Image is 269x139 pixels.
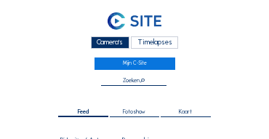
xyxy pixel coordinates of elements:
span: Feed [78,109,89,115]
div: Camera's [91,36,129,49]
a: C-SITE Logo [33,11,236,34]
span: Fotoshow [123,109,145,115]
div: Timelapses [131,36,178,49]
a: Mijn C-Site [95,57,175,70]
img: C-SITE Logo [108,12,161,31]
span: Kaart [179,109,192,115]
